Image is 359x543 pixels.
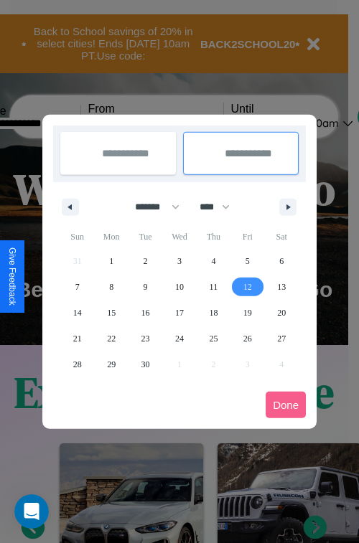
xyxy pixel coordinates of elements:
[265,248,299,274] button: 6
[230,248,264,274] button: 5
[129,225,162,248] span: Tue
[209,326,218,351] span: 25
[211,248,215,274] span: 4
[210,274,218,300] span: 11
[230,274,264,300] button: 12
[7,247,17,306] div: Give Feedback
[109,248,113,274] span: 1
[60,351,94,377] button: 28
[129,351,162,377] button: 30
[60,274,94,300] button: 7
[129,248,162,274] button: 2
[265,225,299,248] span: Sat
[277,326,286,351] span: 27
[109,274,113,300] span: 8
[141,300,150,326] span: 16
[107,351,116,377] span: 29
[162,225,196,248] span: Wed
[197,248,230,274] button: 4
[94,225,128,248] span: Mon
[230,225,264,248] span: Fri
[162,300,196,326] button: 17
[265,300,299,326] button: 20
[60,300,94,326] button: 14
[197,326,230,351] button: 25
[94,326,128,351] button: 22
[277,300,286,326] span: 20
[265,274,299,300] button: 13
[129,326,162,351] button: 23
[94,351,128,377] button: 29
[230,326,264,351] button: 26
[162,274,196,300] button: 10
[94,274,128,300] button: 8
[60,326,94,351] button: 21
[144,274,148,300] span: 9
[197,225,230,248] span: Thu
[162,248,196,274] button: 3
[14,494,49,529] iframe: Intercom live chat
[230,300,264,326] button: 19
[60,225,94,248] span: Sun
[141,326,150,351] span: 23
[197,274,230,300] button: 11
[175,300,184,326] span: 17
[175,326,184,351] span: 24
[277,274,286,300] span: 13
[243,326,252,351] span: 26
[94,300,128,326] button: 15
[197,300,230,326] button: 18
[243,274,252,300] span: 12
[107,300,116,326] span: 15
[75,274,80,300] span: 7
[266,392,306,418] button: Done
[94,248,128,274] button: 1
[175,274,184,300] span: 10
[209,300,218,326] span: 18
[73,326,82,351] span: 21
[141,351,150,377] span: 30
[177,248,182,274] span: 3
[107,326,116,351] span: 22
[144,248,148,274] span: 2
[265,326,299,351] button: 27
[162,326,196,351] button: 24
[279,248,284,274] span: 6
[129,300,162,326] button: 16
[246,248,250,274] span: 5
[243,300,252,326] span: 19
[73,351,82,377] span: 28
[129,274,162,300] button: 9
[73,300,82,326] span: 14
